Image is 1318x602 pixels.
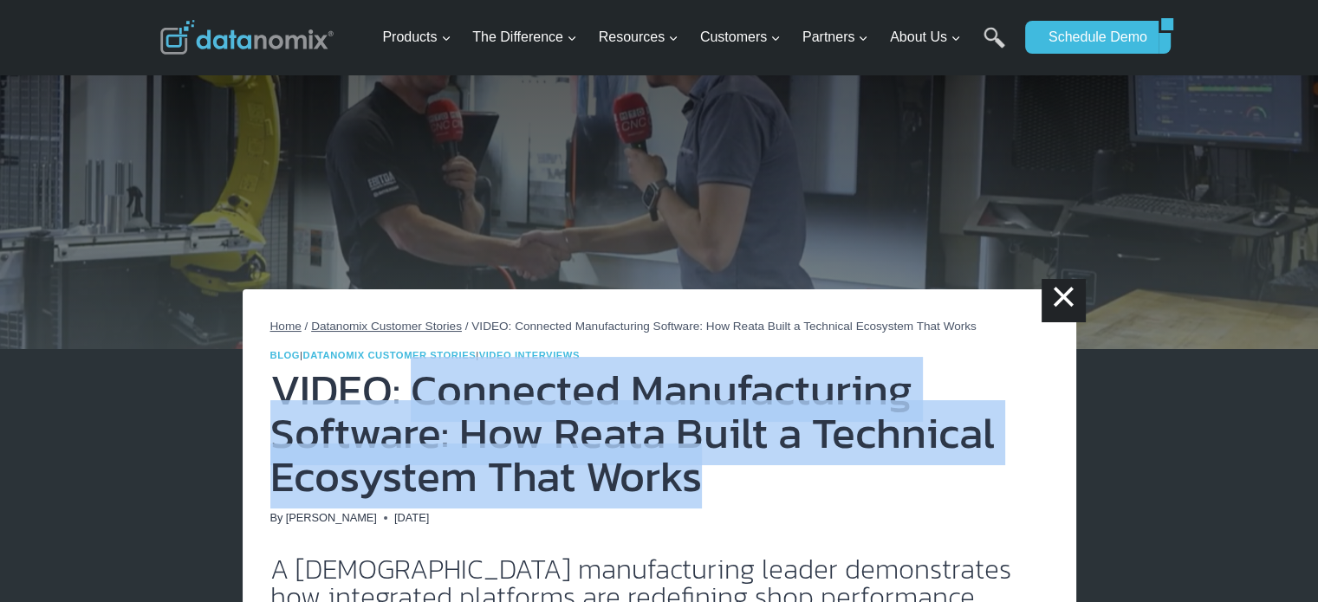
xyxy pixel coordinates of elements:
[311,320,462,333] a: Datanomix Customer Stories
[270,350,301,360] a: Blog
[471,320,977,333] span: VIDEO: Connected Manufacturing Software: How Reata Built a Technical Ecosystem That Works
[160,20,334,55] img: Datanomix
[465,320,469,333] span: /
[890,26,961,49] span: About Us
[270,317,1049,336] nav: Breadcrumbs
[984,27,1005,66] a: Search
[270,350,580,360] span: | |
[270,368,1049,498] h1: VIDEO: Connected Manufacturing Software: How Reata Built a Technical Ecosystem That Works
[286,511,377,524] a: [PERSON_NAME]
[1042,279,1085,322] a: ×
[802,26,868,49] span: Partners
[472,26,577,49] span: The Difference
[270,320,302,333] a: Home
[270,509,283,527] span: By
[1025,21,1159,54] a: Schedule Demo
[599,26,678,49] span: Resources
[382,26,451,49] span: Products
[305,320,308,333] span: /
[700,26,781,49] span: Customers
[375,10,1016,66] nav: Primary Navigation
[479,350,580,360] a: Video Interviews
[303,350,477,360] a: Datanomix Customer Stories
[394,509,429,527] time: [DATE]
